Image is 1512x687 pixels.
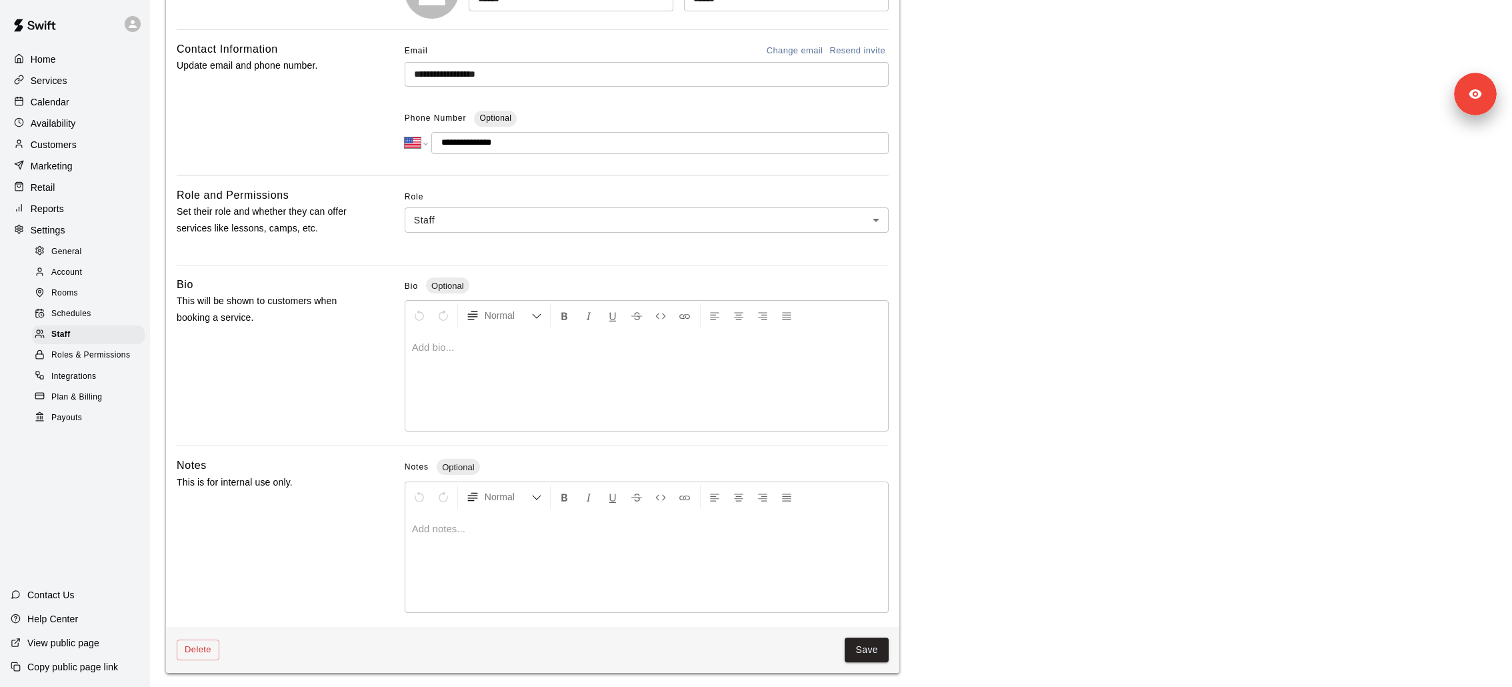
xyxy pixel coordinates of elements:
[775,303,798,327] button: Justify Align
[405,281,418,291] span: Bio
[32,388,145,407] div: Plan & Billing
[625,303,648,327] button: Format Strikethrough
[553,485,576,509] button: Format Bold
[27,588,75,602] p: Contact Us
[405,41,428,62] span: Email
[461,485,547,509] button: Formatting Options
[649,303,672,327] button: Insert Code
[32,304,150,325] a: Schedules
[177,203,362,237] p: Set their role and whether they can offer services like lessons, camps, etc.
[51,266,82,279] span: Account
[32,408,150,428] a: Payouts
[601,485,624,509] button: Format Underline
[177,293,362,326] p: This will be shown to customers when booking a service.
[11,177,139,197] a: Retail
[32,409,145,428] div: Payouts
[11,71,139,91] a: Services
[703,303,726,327] button: Left Align
[27,636,99,650] p: View public page
[31,181,55,194] p: Retail
[649,485,672,509] button: Insert Code
[727,303,750,327] button: Center Align
[432,303,455,327] button: Redo
[51,245,82,259] span: General
[751,303,774,327] button: Right Align
[11,92,139,112] div: Calendar
[485,490,531,504] span: Normal
[703,485,726,509] button: Left Align
[27,660,118,674] p: Copy public page link
[461,303,547,327] button: Formatting Options
[775,485,798,509] button: Justify Align
[625,485,648,509] button: Format Strikethrough
[408,485,431,509] button: Undo
[426,281,469,291] span: Optional
[177,41,278,58] h6: Contact Information
[51,370,97,384] span: Integrations
[826,41,889,61] button: Resend invite
[11,113,139,133] a: Availability
[51,349,130,362] span: Roles & Permissions
[727,485,750,509] button: Center Align
[31,138,77,151] p: Customers
[405,108,467,129] span: Phone Number
[11,199,139,219] a: Reports
[177,276,193,293] h6: Bio
[31,53,56,66] p: Home
[51,287,78,300] span: Rooms
[32,368,145,386] div: Integrations
[673,303,696,327] button: Insert Link
[32,387,150,408] a: Plan & Billing
[751,485,774,509] button: Right Align
[601,303,624,327] button: Format Underline
[32,284,145,303] div: Rooms
[673,485,696,509] button: Insert Link
[485,309,531,322] span: Normal
[437,462,479,472] span: Optional
[553,303,576,327] button: Format Bold
[32,366,150,387] a: Integrations
[32,325,150,346] a: Staff
[32,263,145,282] div: Account
[32,346,145,365] div: Roles & Permissions
[27,612,78,626] p: Help Center
[405,187,889,208] span: Role
[32,243,145,261] div: General
[11,135,139,155] a: Customers
[432,485,455,509] button: Redo
[51,328,71,341] span: Staff
[408,303,431,327] button: Undo
[177,457,207,474] h6: Notes
[51,307,91,321] span: Schedules
[31,202,64,215] p: Reports
[577,485,600,509] button: Format Italics
[177,57,362,74] p: Update email and phone number.
[577,303,600,327] button: Format Italics
[31,223,65,237] p: Settings
[31,159,73,173] p: Marketing
[51,391,102,404] span: Plan & Billing
[32,283,150,304] a: Rooms
[11,49,139,69] a: Home
[845,638,889,662] button: Save
[763,41,827,61] button: Change email
[11,220,139,240] a: Settings
[32,262,150,283] a: Account
[31,117,76,130] p: Availability
[31,74,67,87] p: Services
[11,156,139,176] a: Marketing
[405,207,889,232] div: Staff
[31,95,69,109] p: Calendar
[479,113,511,123] span: Optional
[32,305,145,323] div: Schedules
[177,640,219,660] button: Delete
[177,474,362,491] p: This is for internal use only.
[51,412,82,425] span: Payouts
[32,325,145,344] div: Staff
